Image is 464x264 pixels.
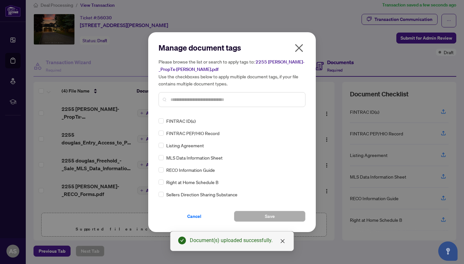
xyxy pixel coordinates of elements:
[438,241,458,261] button: Open asap
[166,117,196,124] span: FINTRAC ID(s)
[159,43,305,53] h2: Manage document tags
[279,238,286,245] a: Close
[159,211,230,222] button: Cancel
[159,58,305,87] h5: Please browse the list or search to apply tags to: Use the checkboxes below to apply multiple doc...
[190,237,286,244] div: Document(s) uploaded successfully.
[178,237,186,244] span: check-circle
[166,142,204,149] span: Listing Agreement
[280,239,285,244] span: close
[159,59,304,72] span: 2255 [PERSON_NAME]-_PropTx-[PERSON_NAME].pdf
[166,191,237,198] span: Sellers Direction Sharing Substance
[294,43,304,53] span: close
[187,211,201,221] span: Cancel
[166,179,218,186] span: Right at Home Schedule B
[166,154,223,161] span: MLS Data Information Sheet
[234,211,305,222] button: Save
[166,166,215,173] span: RECO Information Guide
[166,130,219,137] span: FINTRAC PEP/HIO Record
